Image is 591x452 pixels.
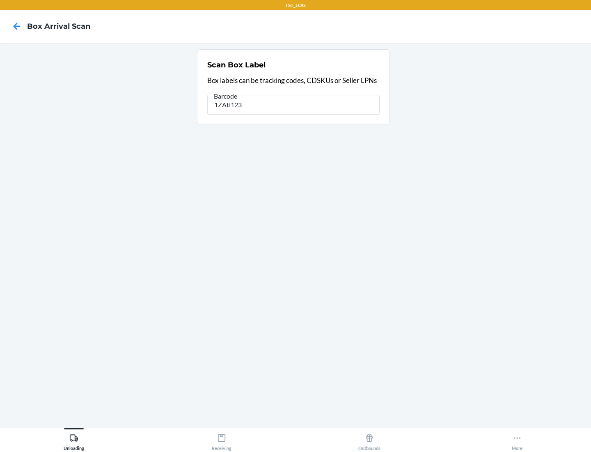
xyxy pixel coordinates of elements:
[64,430,84,451] div: Unloading
[295,428,443,451] button: Outbounds
[512,430,522,451] div: More
[358,430,380,451] div: Outbounds
[207,60,266,70] h2: Scan Box Label
[213,92,238,100] span: Barcode
[212,430,231,451] div: Receiving
[443,428,591,451] button: More
[27,21,90,32] h4: Box Arrival Scan
[207,75,380,86] p: Box labels can be tracking codes, CDSKUs or Seller LPNs
[148,428,295,451] button: Receiving
[207,95,380,115] input: Barcode
[285,2,306,9] p: TST_LOG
